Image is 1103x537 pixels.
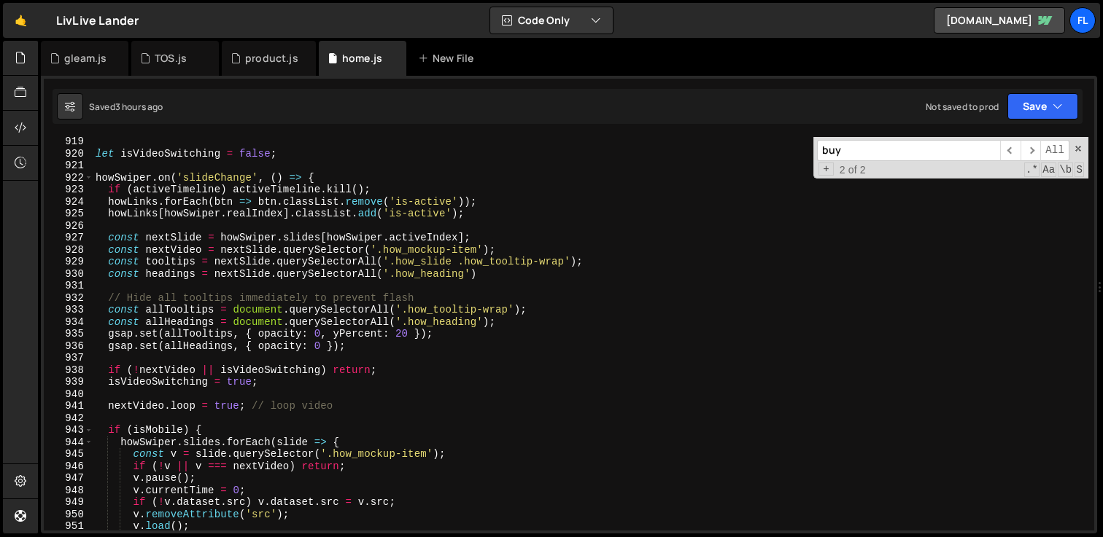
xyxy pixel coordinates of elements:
[44,400,93,412] div: 941
[490,7,613,34] button: Code Only
[1041,162,1056,177] span: CaseSensitive Search
[44,448,93,460] div: 945
[44,292,93,305] div: 932
[1007,93,1078,119] button: Save
[64,51,107,66] div: gleam.js
[44,148,93,160] div: 920
[1058,162,1073,177] span: Whole Word Search
[44,364,93,377] div: 938
[44,376,93,388] div: 939
[44,256,93,268] div: 929
[44,424,93,436] div: 943
[44,232,93,244] div: 927
[44,485,93,497] div: 948
[44,460,93,473] div: 946
[44,520,93,533] div: 951
[44,412,93,425] div: 942
[44,352,93,364] div: 937
[1075,162,1084,177] span: Search In Selection
[89,101,163,113] div: Saved
[44,388,93,401] div: 940
[44,340,93,353] div: 936
[44,316,93,329] div: 934
[56,12,139,29] div: LivLive Lander
[1069,7,1096,34] a: Fl
[44,472,93,485] div: 947
[44,220,93,232] div: 926
[44,208,93,220] div: 925
[44,304,93,316] div: 933
[44,160,93,172] div: 921
[44,184,93,196] div: 923
[818,162,834,176] span: Toggle Replace mode
[817,140,1000,161] input: Search for
[1000,140,1021,161] span: ​
[926,101,999,113] div: Not saved to prod
[3,3,39,38] a: 🤙
[245,51,298,66] div: product.js
[115,101,163,113] div: 3 hours ago
[1024,162,1040,177] span: RegExp Search
[1021,140,1041,161] span: ​
[155,51,187,66] div: TOS.js
[1040,140,1069,161] span: Alt-Enter
[44,172,93,184] div: 922
[44,268,93,281] div: 930
[44,328,93,340] div: 935
[342,51,382,66] div: home.js
[44,496,93,509] div: 949
[44,244,93,256] div: 928
[44,509,93,521] div: 950
[44,436,93,449] div: 944
[44,280,93,292] div: 931
[934,7,1065,34] a: [DOMAIN_NAME]
[834,164,872,176] span: 2 of 2
[44,196,93,208] div: 924
[44,136,93,148] div: 919
[418,51,479,66] div: New File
